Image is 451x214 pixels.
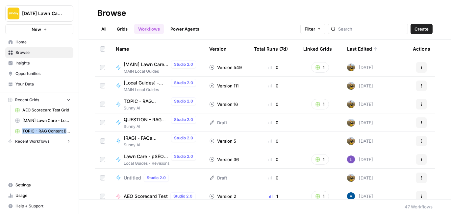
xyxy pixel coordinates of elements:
[124,98,168,105] span: TOPIC - RAG Content Brief
[124,116,168,123] span: QUESTION - RAG Content Brief
[124,87,199,93] span: MAIN Local Guides
[124,175,141,181] span: Untitled
[5,190,73,201] a: Usage
[15,39,70,45] span: Home
[15,71,70,77] span: Opportunities
[116,60,199,74] a: [MAIN] Lawn Care - Local pSEO Page Generator [[PERSON_NAME]]Studio 2.0MAIN Local Guides
[5,37,73,47] a: Home
[124,153,168,160] span: Lawn Care - pSEO Page Generator [Archived]
[209,119,227,126] div: Draft
[5,95,73,105] button: Recent Grids
[5,68,73,79] a: Opportunities
[174,61,193,67] span: Studio 2.0
[5,201,73,211] button: Help + Support
[254,138,293,144] div: 0
[22,118,70,124] span: [MAIN] Lawn Care - Local pSEO Pages (Matt + [PERSON_NAME])
[209,83,238,89] div: Version 111
[347,137,373,145] div: [DATE]
[116,40,199,58] div: Name
[347,63,355,71] img: bwwep3rohponzecppi6a6ou8qko4
[209,193,236,200] div: Version 2
[254,83,293,89] div: 0
[15,81,70,87] span: Your Data
[15,50,70,56] span: Browse
[303,40,332,58] div: Linked Grids
[124,124,199,130] span: Sunny AI
[209,40,227,58] div: Version
[12,126,73,136] a: TOPIC - RAG Content Brief Grid
[405,203,433,210] div: 47 Workflows
[147,175,166,181] span: Studio 2.0
[173,193,192,199] span: Studio 2.0
[347,119,373,127] div: [DATE]
[15,60,70,66] span: Insights
[174,154,193,159] span: Studio 2.0
[413,40,430,58] div: Actions
[311,191,329,202] button: 1
[5,58,73,68] a: Insights
[166,24,203,34] a: Power Agents
[209,175,227,181] div: Draft
[15,138,49,144] span: Recent Workflows
[347,63,373,71] div: [DATE]
[116,153,199,166] a: Lawn Care - pSEO Page Generator [Archived]Studio 2.0Local Guides - Revisions
[347,82,373,90] div: [DATE]
[311,99,329,109] button: 1
[347,174,355,182] img: bwwep3rohponzecppi6a6ou8qko4
[134,24,164,34] a: Workflows
[254,119,293,126] div: 0
[124,80,168,86] span: [Local Guides] - FAQs generator
[254,175,293,181] div: 0
[15,97,39,103] span: Recent Grids
[347,119,355,127] img: bwwep3rohponzecppi6a6ou8qko4
[8,8,19,19] img: Sunday Lawn Care Logo
[22,10,62,17] span: [DATE] Lawn Care
[174,98,193,104] span: Studio 2.0
[116,174,199,182] a: UntitledStudio 2.0
[5,24,73,34] button: New
[300,24,325,34] button: Filter
[116,134,199,148] a: [RAG] - FAQs Answer GeneratorStudio 2.0Sunny AI
[116,116,199,130] a: QUESTION - RAG Content BriefStudio 2.0Sunny AI
[97,8,126,18] div: Browse
[338,26,405,32] input: Search
[174,135,193,141] span: Studio 2.0
[116,192,199,200] a: AEO Scorecard TestStudio 2.0
[209,64,242,71] div: Version 549
[12,105,73,115] a: AEO Scorecard Test Grid
[32,26,41,33] span: New
[347,155,355,163] img: rn7sh892ioif0lo51687sih9ndqw
[124,135,168,141] span: [RAG] - FAQs Answer Generator
[5,180,73,190] a: Settings
[209,101,238,107] div: Version 16
[347,137,355,145] img: bwwep3rohponzecppi6a6ou8qko4
[254,156,293,163] div: 0
[411,24,433,34] button: Create
[22,107,70,113] span: AEO Scorecard Test Grid
[174,117,193,123] span: Studio 2.0
[124,193,168,200] span: AEO Scorecard Test
[174,80,193,86] span: Studio 2.0
[347,100,355,108] img: bwwep3rohponzecppi6a6ou8qko4
[347,192,355,200] img: he81ibor8lsei4p3qvg4ugbvimgp
[347,174,373,182] div: [DATE]
[124,142,199,148] span: Sunny AI
[209,156,239,163] div: Version 36
[347,40,377,58] div: Last Edited
[5,5,73,22] button: Workspace: Sunday Lawn Care
[305,26,315,32] span: Filter
[12,115,73,126] a: [MAIN] Lawn Care - Local pSEO Pages (Matt + [PERSON_NAME])
[311,62,329,73] button: 1
[414,26,429,32] span: Create
[124,105,199,111] span: Sunny AI
[254,40,288,58] div: Total Runs (7d)
[15,182,70,188] span: Settings
[113,24,132,34] a: Grids
[347,155,373,163] div: [DATE]
[254,193,293,200] div: 1
[15,203,70,209] span: Help + Support
[347,192,373,200] div: [DATE]
[5,136,73,146] button: Recent Workflows
[254,101,293,107] div: 0
[124,160,199,166] span: Local Guides - Revisions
